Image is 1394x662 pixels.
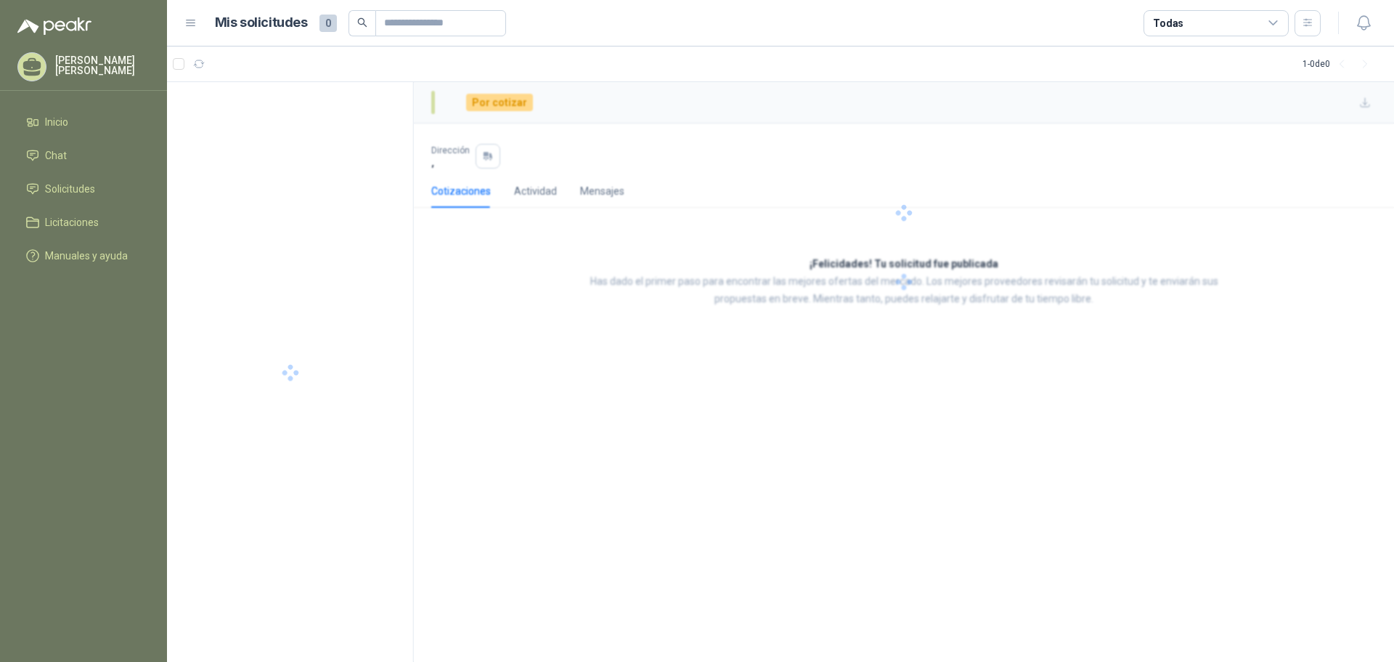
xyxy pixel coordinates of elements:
span: Manuales y ayuda [45,248,128,264]
a: Licitaciones [17,209,150,236]
span: Inicio [45,114,68,130]
div: 1 - 0 de 0 [1303,52,1377,76]
span: 0 [319,15,337,32]
span: search [357,17,367,28]
a: Solicitudes [17,175,150,203]
a: Manuales y ayuda [17,242,150,270]
div: Todas [1153,15,1183,31]
h1: Mis solicitudes [215,12,308,33]
p: [PERSON_NAME] [PERSON_NAME] [55,55,150,76]
a: Chat [17,142,150,169]
img: Logo peakr [17,17,91,35]
span: Solicitudes [45,181,95,197]
a: Inicio [17,108,150,136]
span: Licitaciones [45,214,99,230]
span: Chat [45,148,67,164]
